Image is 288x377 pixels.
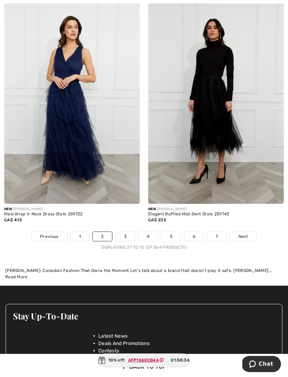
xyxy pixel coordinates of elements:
div: [PERSON_NAME] [4,207,140,212]
ins: AFP106ECB4A [128,358,159,363]
span: CA$ 415 [4,217,22,222]
span: CA$ 235 [148,217,166,222]
a: 3 [116,232,135,241]
img: Maxi Wrap V-Neck Dress Style 259722. Navy [4,0,140,204]
span: Read More [5,274,28,279]
span: New [148,207,156,211]
a: 4 [138,232,158,241]
span: Previous [40,233,58,240]
a: Previous [32,232,67,241]
iframe: Opens a widget where you can chat to one of our agents [242,356,281,373]
div: Maxi Wrap V-Neck Dress Style 259722 [4,212,140,217]
span: Next [238,233,248,240]
a: 6 [184,232,204,241]
div: [PERSON_NAME]: Canadian Fashion That Owns the Moment Let’s talk about a brand that doesn’t play i... [5,267,283,274]
a: 5 [162,232,181,241]
span: Latest News [98,332,127,340]
img: Elegant Ruffled Midi Skirt Style 259743. Black [148,0,284,204]
span: 01:58:36 [171,357,189,363]
a: 1 [71,232,89,241]
img: Gift.svg [98,357,105,364]
div: 10% off: [98,353,190,367]
a: 7 [207,232,226,241]
div: [PERSON_NAME] [148,207,284,212]
span: New [4,207,12,211]
span: Contests [98,347,119,355]
a: 2 [93,232,112,241]
span: Deals And Promotions [98,340,150,347]
h3: Stay Up-To-Date [13,311,275,320]
div: Elegant Ruffled Midi Skirt Style 259743 [148,212,284,217]
a: Next [230,232,256,241]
